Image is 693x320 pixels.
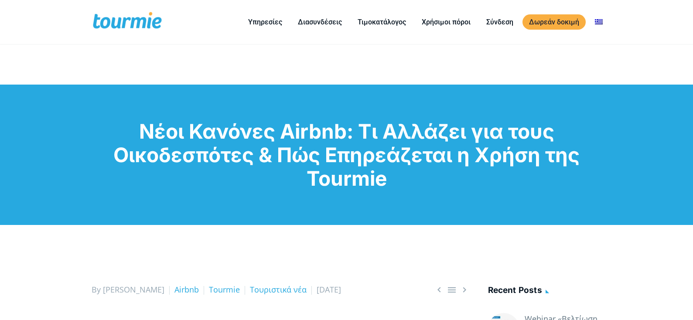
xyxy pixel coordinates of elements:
[459,284,470,295] span: Next post
[480,17,520,27] a: Σύνδεση
[434,284,444,295] a: 
[209,284,240,295] a: Tourmie
[488,284,602,298] h4: Recent posts
[174,284,199,295] a: Airbnb
[250,284,307,295] a: Τουριστικά νέα
[459,284,470,295] a: 
[447,284,457,295] a: 
[434,284,444,295] span: Previous post
[291,17,348,27] a: Διασυνδέσεις
[242,17,289,27] a: Υπηρεσίες
[351,17,413,27] a: Τιμοκατάλογος
[92,284,164,295] span: By [PERSON_NAME]
[92,119,602,190] h1: Νέοι Κανόνες Airbnb: Τι Αλλάζει για τους Οικοδεσπότες & Πώς Επηρεάζεται η Χρήση της Tourmie
[415,17,477,27] a: Χρήσιμοι πόροι
[317,284,341,295] span: [DATE]
[522,14,586,30] a: Δωρεάν δοκιμή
